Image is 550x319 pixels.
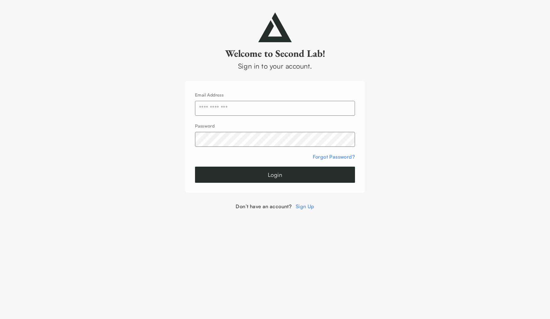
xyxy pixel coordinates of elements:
[258,12,292,42] img: secondlab-logo
[296,203,314,209] a: Sign Up
[185,61,365,71] div: Sign in to your account.
[185,47,365,60] h2: Welcome to Second Lab!
[195,167,355,183] button: Login
[185,203,365,210] div: Don’t have an account?
[313,154,355,160] a: Forgot Password?
[195,92,224,97] label: Email Address
[195,123,215,128] label: Password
